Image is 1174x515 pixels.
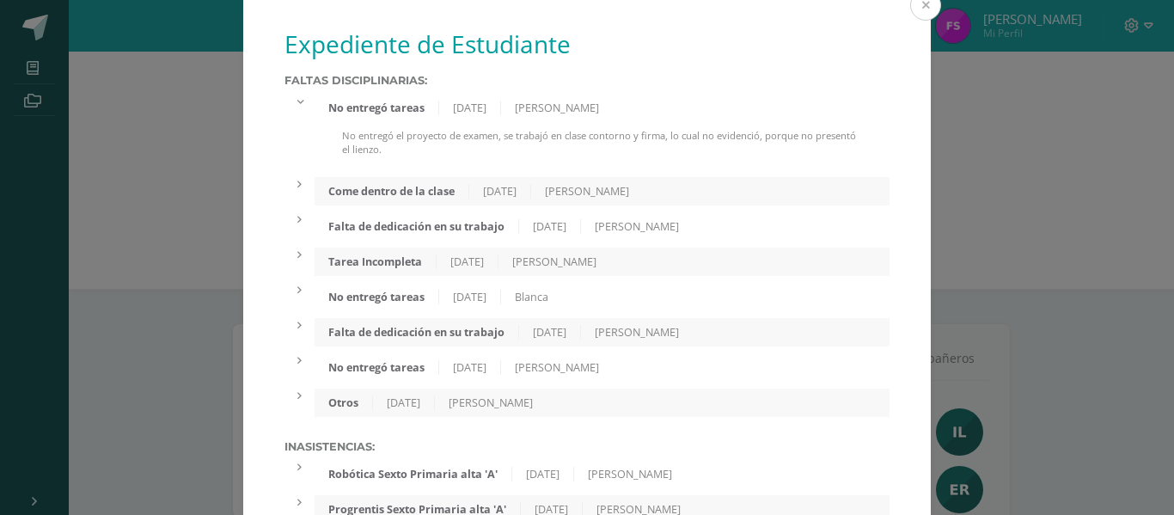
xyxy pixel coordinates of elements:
[501,101,613,115] div: [PERSON_NAME]
[373,395,435,410] div: [DATE]
[315,290,439,304] div: No entregó tareas
[439,360,501,375] div: [DATE]
[519,219,581,234] div: [DATE]
[501,360,613,375] div: [PERSON_NAME]
[437,254,498,269] div: [DATE]
[435,395,547,410] div: [PERSON_NAME]
[284,28,890,60] h1: Expediente de Estudiante
[498,254,610,269] div: [PERSON_NAME]
[519,325,581,340] div: [DATE]
[315,254,437,269] div: Tarea Incompleta
[315,325,519,340] div: Falta de dedicación en su trabajo
[531,184,643,199] div: [PERSON_NAME]
[315,101,439,115] div: No entregó tareas
[315,184,469,199] div: Come dentro de la clase
[315,467,512,481] div: Robótica Sexto Primaria alta 'A'
[574,467,686,481] div: [PERSON_NAME]
[581,325,693,340] div: [PERSON_NAME]
[501,290,562,304] div: Blanca
[284,74,890,87] label: Faltas Disciplinarias:
[581,219,693,234] div: [PERSON_NAME]
[315,129,890,170] div: No entregó el proyecto de examen, se trabajó en clase contorno y firma, lo cual no evidenció, por...
[284,440,890,453] label: Inasistencias:
[315,219,519,234] div: Falta de dedicación en su trabajo
[439,290,501,304] div: [DATE]
[512,467,574,481] div: [DATE]
[439,101,501,115] div: [DATE]
[315,395,373,410] div: Otros
[469,184,531,199] div: [DATE]
[315,360,439,375] div: No entregó tareas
